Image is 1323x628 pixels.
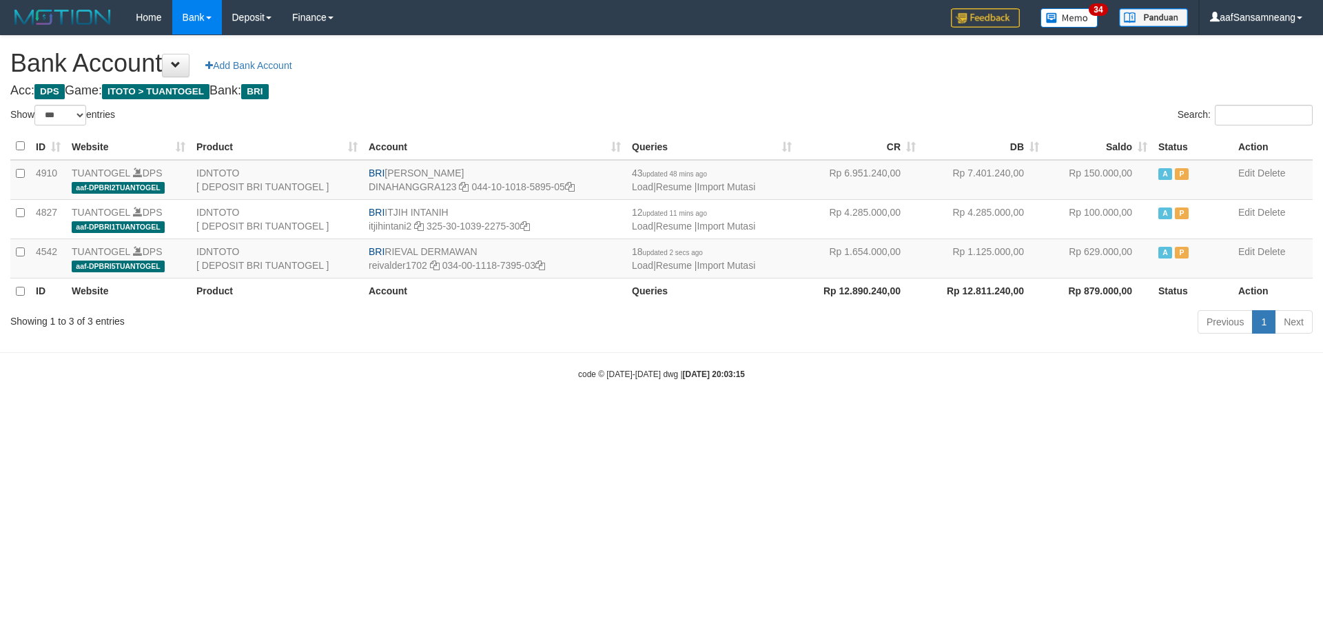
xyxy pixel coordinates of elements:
[241,84,268,99] span: BRI
[10,105,115,125] label: Show entries
[697,181,755,192] a: Import Mutasi
[1252,310,1275,334] a: 1
[921,160,1045,200] td: Rp 7.401.240,00
[626,133,797,160] th: Queries: activate to sort column ascending
[1233,278,1313,305] th: Action
[697,221,755,232] a: Import Mutasi
[1275,310,1313,334] a: Next
[643,249,703,256] span: updated 2 secs ago
[191,160,363,200] td: IDNTOTO [ DEPOSIT BRI TUANTOGEL ]
[191,199,363,239] td: IDNTOTO [ DEPOSIT BRI TUANTOGEL ]
[643,210,707,217] span: updated 11 mins ago
[363,239,626,278] td: RIEVAL DERMAWAN 034-00-1118-7395-03
[1153,278,1233,305] th: Status
[72,182,165,194] span: aaf-DPBRI2TUANTOGEL
[30,278,66,305] th: ID
[34,84,65,99] span: DPS
[10,7,115,28] img: MOTION_logo.png
[643,170,707,178] span: updated 48 mins ago
[921,199,1045,239] td: Rp 4.285.000,00
[10,84,1313,98] h4: Acc: Game: Bank:
[1238,168,1255,179] a: Edit
[565,181,575,192] a: Copy 044101018589505 to clipboard
[30,133,66,160] th: ID: activate to sort column ascending
[363,160,626,200] td: [PERSON_NAME] 044-10-1018-5895-05
[363,278,626,305] th: Account
[632,221,653,232] a: Load
[191,239,363,278] td: IDNTOTO [ DEPOSIT BRI TUANTOGEL ]
[578,369,745,379] small: code © [DATE]-[DATE] dwg |
[30,239,66,278] td: 4542
[656,260,692,271] a: Resume
[797,199,921,239] td: Rp 4.285.000,00
[30,199,66,239] td: 4827
[1045,278,1153,305] th: Rp 879.000,00
[1158,247,1172,259] span: Active
[626,278,797,305] th: Queries
[414,221,424,232] a: Copy itjihintani2 to clipboard
[632,168,755,192] span: | |
[1045,239,1153,278] td: Rp 629.000,00
[1045,199,1153,239] td: Rp 100.000,00
[196,54,300,77] a: Add Bank Account
[72,221,165,233] span: aaf-DPBRI1TUANTOGEL
[1215,105,1313,125] input: Search:
[1258,207,1285,218] a: Delete
[632,207,755,232] span: | |
[697,260,755,271] a: Import Mutasi
[66,239,191,278] td: DPS
[797,160,921,200] td: Rp 6.951.240,00
[1258,168,1285,179] a: Delete
[797,239,921,278] td: Rp 1.654.000,00
[1233,133,1313,160] th: Action
[1089,3,1107,16] span: 34
[363,133,626,160] th: Account: activate to sort column ascending
[10,309,541,328] div: Showing 1 to 3 of 3 entries
[632,246,755,271] span: | |
[10,50,1313,77] h1: Bank Account
[520,221,530,232] a: Copy 325301039227530 to clipboard
[1198,310,1253,334] a: Previous
[34,105,86,125] select: Showentries
[951,8,1020,28] img: Feedback.jpg
[430,260,440,271] a: Copy reivalder1702 to clipboard
[72,168,130,179] a: TUANTOGEL
[921,239,1045,278] td: Rp 1.125.000,00
[369,246,384,257] span: BRI
[1153,133,1233,160] th: Status
[369,181,457,192] a: DINAHANGGRA123
[369,260,427,271] a: reivalder1702
[66,133,191,160] th: Website: activate to sort column ascending
[369,168,384,179] span: BRI
[66,160,191,200] td: DPS
[1178,105,1313,125] label: Search:
[363,199,626,239] td: ITJIH INTANIH 325-30-1039-2275-30
[459,181,469,192] a: Copy DINAHANGGRA123 to clipboard
[1045,160,1153,200] td: Rp 150.000,00
[66,199,191,239] td: DPS
[191,133,363,160] th: Product: activate to sort column ascending
[921,133,1045,160] th: DB: activate to sort column ascending
[1045,133,1153,160] th: Saldo: activate to sort column ascending
[72,207,130,218] a: TUANTOGEL
[102,84,209,99] span: ITOTO > TUANTOGEL
[1238,246,1255,257] a: Edit
[1158,168,1172,180] span: Active
[369,221,411,232] a: itjihintani2
[632,246,703,257] span: 18
[1158,207,1172,219] span: Active
[1040,8,1098,28] img: Button%20Memo.svg
[797,278,921,305] th: Rp 12.890.240,00
[66,278,191,305] th: Website
[1238,207,1255,218] a: Edit
[656,181,692,192] a: Resume
[1258,246,1285,257] a: Delete
[632,168,707,179] span: 43
[921,278,1045,305] th: Rp 12.811.240,00
[72,261,165,272] span: aaf-DPBRI5TUANTOGEL
[1175,168,1189,180] span: Paused
[30,160,66,200] td: 4910
[656,221,692,232] a: Resume
[72,246,130,257] a: TUANTOGEL
[191,278,363,305] th: Product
